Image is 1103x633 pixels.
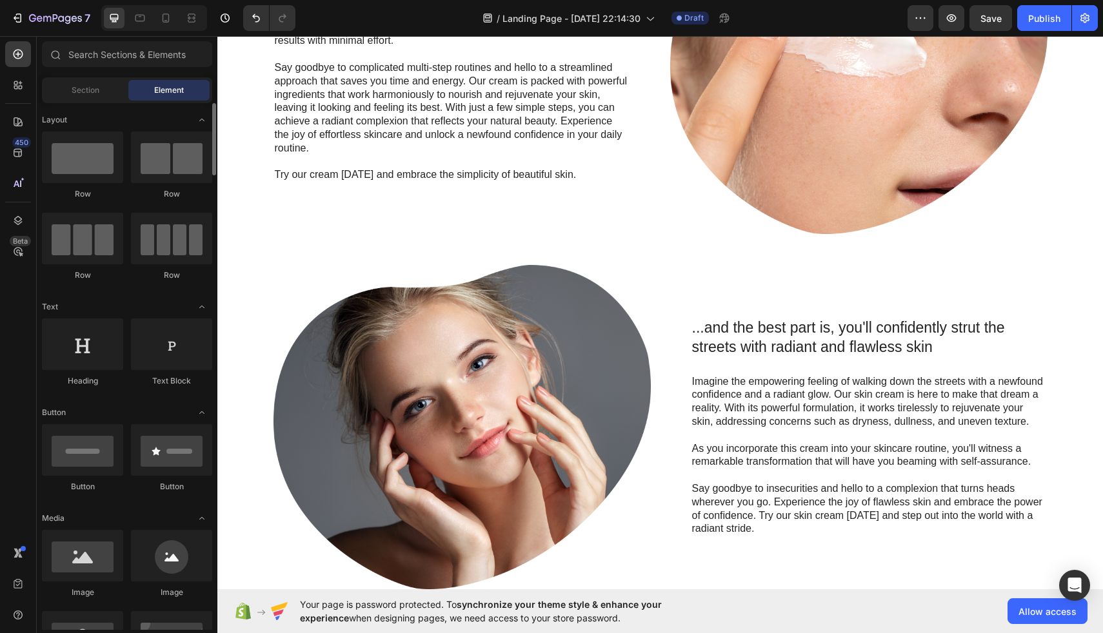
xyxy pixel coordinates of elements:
div: Undo/Redo [243,5,295,31]
button: Save [969,5,1012,31]
div: Text Block [131,375,212,387]
div: Row [42,269,123,281]
span: / [497,12,500,25]
div: Row [42,188,123,200]
span: Button [42,407,66,418]
span: Your page is password protected. To when designing pages, we need access to your store password. [300,598,712,625]
button: Publish [1017,5,1071,31]
span: Save [980,13,1002,24]
h2: ...and the best part is, you'll confidently strut the streets with radiant and flawless skin [473,281,830,322]
div: 450 [12,137,31,148]
span: Media [42,512,65,524]
span: Draft [684,12,704,24]
div: Row [131,188,212,200]
p: Say goodbye to insecurities and hello to a complexion that turns heads wherever you go. Experienc... [475,446,829,500]
div: Button [131,481,212,492]
p: As you incorporate this cream into your skincare routine, you'll witness a remarkable transformat... [475,406,829,433]
span: Toggle open [192,508,212,529]
div: Button [42,481,123,492]
p: Imagine the empowering feeling of walking down the streets with a newfound confidence and a radia... [475,339,829,393]
span: Layout [42,114,67,126]
div: Image [131,587,212,598]
span: Toggle open [192,402,212,423]
span: Section [72,84,99,96]
p: 7 [84,10,90,26]
span: Element [154,84,184,96]
div: Row [131,269,212,281]
span: Toggle open [192,297,212,317]
button: 7 [5,5,96,31]
img: gempages_432750572815254551-3b61323a-7af6-4e8a-b7e7-5fc51cae21a6.png [56,229,433,553]
span: Text [42,301,58,313]
div: Publish [1028,12,1060,25]
iframe: Design area [217,36,1103,589]
span: Allow access [1019,605,1077,618]
div: Open Intercom Messenger [1059,570,1090,601]
span: Toggle open [192,110,212,130]
div: Image [42,587,123,598]
div: Beta [10,236,31,246]
input: Search Sections & Elements [42,41,212,67]
span: synchronize your theme style & enhance your experience [300,599,662,623]
button: Allow access [1008,598,1088,624]
span: Landing Page - [DATE] 22:14:30 [502,12,641,25]
div: Heading [42,375,123,387]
